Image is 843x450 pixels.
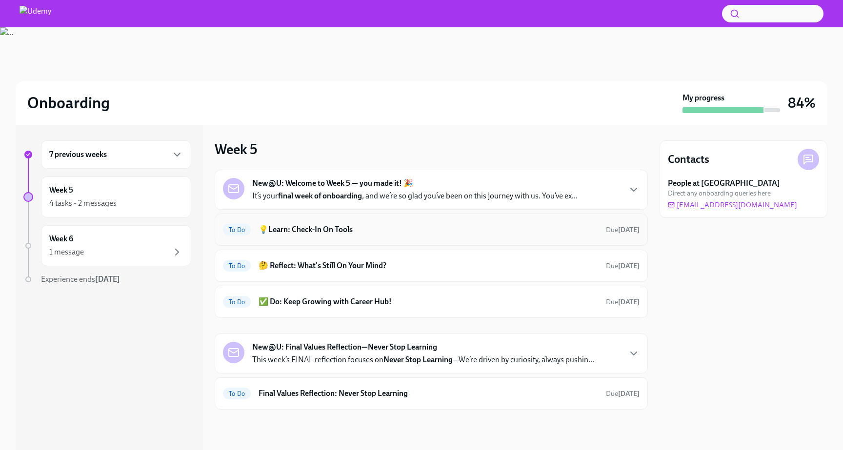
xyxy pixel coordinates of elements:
a: To Do💡Learn: Check-In On ToolsDue[DATE] [223,222,640,237]
h6: Final Values Reflection: Never Stop Learning [259,388,598,399]
strong: My progress [682,93,724,103]
strong: [DATE] [618,390,640,398]
h6: Week 6 [49,234,73,244]
a: To Do✅ Do: Keep Growing with Career Hub!Due[DATE] [223,294,640,310]
span: Due [606,226,640,234]
strong: [DATE] [618,226,640,234]
strong: New@U: Welcome to Week 5 — you made it! 🎉 [252,178,413,189]
h6: 7 previous weeks [49,149,107,160]
strong: [DATE] [95,274,120,284]
span: September 29th, 2025 10:00 [606,389,640,398]
span: To Do [223,390,251,397]
a: Week 61 message [23,225,191,266]
h3: 84% [788,94,816,112]
div: 1 message [49,247,84,257]
h2: Onboarding [27,93,110,113]
div: 4 tasks • 2 messages [49,198,117,209]
a: Week 54 tasks • 2 messages [23,176,191,217]
div: 7 previous weeks [41,140,191,169]
h6: 💡Learn: Check-In On Tools [259,224,598,235]
span: September 27th, 2025 10:00 [606,261,640,271]
a: [EMAIL_ADDRESS][DOMAIN_NAME] [668,200,797,210]
span: Due [606,390,640,398]
strong: Never Stop Learning [383,355,453,364]
strong: New@U: Final Values Reflection—Never Stop Learning [252,342,437,352]
strong: People at [GEOGRAPHIC_DATA] [668,178,780,189]
strong: [DATE] [618,262,640,270]
h4: Contacts [668,152,709,167]
h3: Week 5 [215,140,257,158]
p: It’s your , and we’re so glad you’ve been on this journey with us. You’ve ex... [252,191,578,201]
span: Due [606,298,640,306]
a: To DoFinal Values Reflection: Never Stop LearningDue[DATE] [223,386,640,401]
strong: [DATE] [618,298,640,306]
span: September 27th, 2025 10:00 [606,225,640,235]
span: September 27th, 2025 10:00 [606,297,640,307]
p: This week’s FINAL reflection focuses on —We’re driven by curiosity, always pushin... [252,354,594,365]
a: To Do🤔 Reflect: What's Still On Your Mind?Due[DATE] [223,258,640,274]
span: To Do [223,298,251,306]
span: Direct any onboarding queries here [668,189,771,198]
h6: 🤔 Reflect: What's Still On Your Mind? [259,260,598,271]
img: Udemy [20,6,51,21]
span: To Do [223,262,251,270]
span: To Do [223,226,251,234]
strong: final week of onboarding [278,191,362,200]
span: Due [606,262,640,270]
h6: Week 5 [49,185,73,196]
span: Experience ends [41,274,120,284]
h6: ✅ Do: Keep Growing with Career Hub! [259,296,598,307]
